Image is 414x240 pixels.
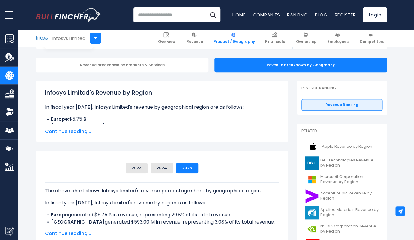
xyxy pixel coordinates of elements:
[51,123,106,130] b: [GEOGRAPHIC_DATA]:
[293,30,319,46] a: Ownership
[305,156,319,170] img: DELL logo
[301,138,382,155] a: Apple Revenue by Region
[325,30,351,46] a: Employees
[214,58,387,72] div: Revenue breakdown by Geography
[360,39,384,44] span: Competitors
[36,58,208,72] div: Revenue breakdown by Products & Services
[334,12,356,18] a: Register
[232,12,245,18] a: Home
[305,222,319,236] img: NVDA logo
[51,226,105,233] b: [GEOGRAPHIC_DATA]
[328,39,349,44] span: Employees
[45,187,279,194] p: The above chart shows Infosys Limited's revenue percentage share by geographical region.
[51,218,105,225] b: [GEOGRAPHIC_DATA]
[211,30,258,46] a: Product / Geography
[126,163,148,173] button: 2023
[320,207,379,218] span: Applied Materials Revenue by Region
[36,32,48,44] img: INFY logo
[296,39,316,44] span: Ownership
[51,116,69,123] b: Europe:
[301,86,382,91] p: Revenue Ranking
[253,12,280,18] a: Companies
[305,189,319,203] img: ACN logo
[45,104,279,111] p: In fiscal year [DATE], Infosys Limited's revenue by geographical region are as follows:
[287,12,307,18] a: Ranking
[45,199,279,206] p: In fiscal year [DATE], Infosys Limited's revenue by region is as follows:
[155,30,178,46] a: Overview
[301,171,382,188] a: Microsoft Corporation Revenue by Region
[151,163,173,173] button: 2024
[45,128,279,135] span: Continue reading...
[305,140,320,153] img: AAPL logo
[320,174,379,185] span: Microsoft Corporation Revenue by Region
[45,123,279,130] li: $593.00 M
[187,39,203,44] span: Revenue
[305,173,319,186] img: MSFT logo
[315,12,327,18] a: Blog
[52,35,85,42] div: Infosys Limited
[5,108,14,117] img: Ownership
[301,155,382,171] a: Dell Technologies Revenue by Region
[301,99,382,111] a: Revenue Ranking
[45,230,279,237] span: Continue reading...
[36,8,101,22] img: Bullfincher logo
[184,30,206,46] a: Revenue
[301,129,382,134] p: Related
[262,30,288,46] a: Financials
[320,224,379,234] span: NVIDIA Corporation Revenue by Region
[45,218,279,226] li: generated $593.00 M in revenue, representing 3.08% of its total revenue.
[90,33,101,44] a: +
[301,221,382,237] a: NVIDIA Corporation Revenue by Region
[205,7,220,22] button: Search
[363,7,387,22] a: Login
[320,191,379,201] span: Accenture plc Revenue by Region
[305,206,319,219] img: AMAT logo
[265,39,285,44] span: Financials
[45,116,279,123] li: $5.75 B
[45,211,279,218] li: generated $5.75 B in revenue, representing 29.8% of its total revenue.
[301,188,382,204] a: Accenture plc Revenue by Region
[45,226,279,233] li: generated $11.17 B in revenue, representing 57.92% of its total revenue.
[214,39,255,44] span: Product / Geography
[45,88,279,97] h1: Infosys Limited's Revenue by Region
[158,39,175,44] span: Overview
[357,30,387,46] a: Competitors
[176,163,198,173] button: 2025
[320,158,379,168] span: Dell Technologies Revenue by Region
[301,204,382,221] a: Applied Materials Revenue by Region
[322,144,372,149] span: Apple Revenue by Region
[36,8,100,22] a: Go to homepage
[51,211,68,218] b: Europe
